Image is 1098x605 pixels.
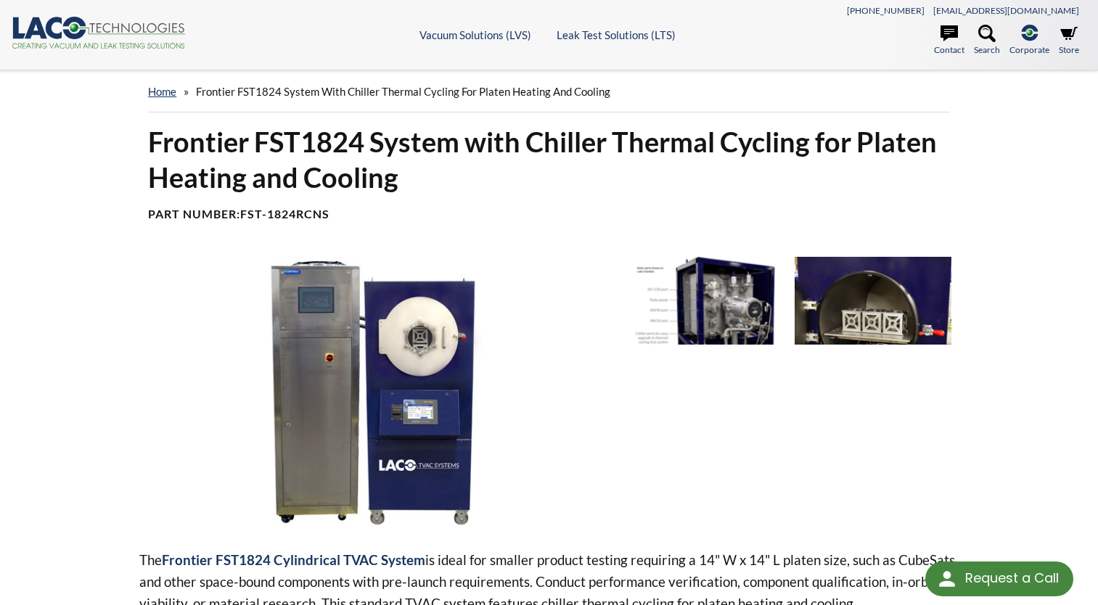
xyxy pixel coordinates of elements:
a: [EMAIL_ADDRESS][DOMAIN_NAME] [933,5,1079,16]
a: Contact [934,25,964,57]
div: Request a Call [925,561,1073,596]
span: Corporate [1009,43,1049,57]
span: Frontier FST1824 System with Chiller Thermal Cycling for Platen Heating and Cooling [196,85,610,98]
img: TVAC Thermal Cycling System image [139,257,619,526]
b: FST-1824RCNS [240,207,329,221]
a: Search [974,25,1000,57]
img: round button [935,567,959,590]
img: TVAC Thermal Cycling System, rear view [631,257,787,345]
img: TVAC Thermal Cycling System Product In Chamber image [795,257,951,345]
h1: Frontier FST1824 System with Chiller Thermal Cycling for Platen Heating and Cooling [148,124,950,196]
div: Request a Call [965,561,1059,595]
h4: Part Number: [148,207,950,222]
a: Vacuum Solutions (LVS) [419,28,531,41]
div: » [148,71,950,112]
a: home [148,85,176,98]
a: Leak Test Solutions (LTS) [557,28,676,41]
a: [PHONE_NUMBER] [847,5,925,16]
span: Frontier FST1824 Cylindrical TVAC System [162,551,425,568]
a: Store [1059,25,1079,57]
